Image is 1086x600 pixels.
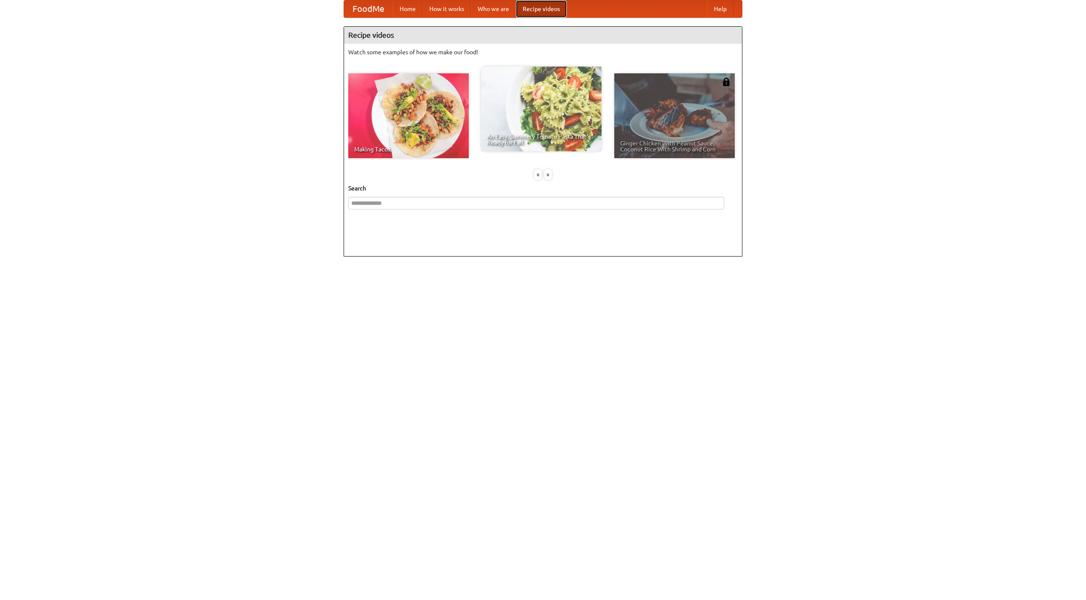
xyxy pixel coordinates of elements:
a: Recipe videos [516,0,567,17]
div: « [534,169,542,180]
a: Help [707,0,733,17]
span: An Easy, Summery Tomato Pasta That's Ready for Fall [487,134,596,145]
a: FoodMe [344,0,393,17]
a: Who we are [471,0,516,17]
span: Making Tacos [354,146,463,152]
a: How it works [423,0,471,17]
p: Watch some examples of how we make our food! [348,48,738,56]
a: An Easy, Summery Tomato Pasta That's Ready for Fall [481,67,602,151]
img: 483408.png [722,78,731,86]
a: Home [393,0,423,17]
div: » [544,169,552,180]
h5: Search [348,184,738,193]
h4: Recipe videos [344,27,742,44]
a: Making Tacos [348,73,469,158]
